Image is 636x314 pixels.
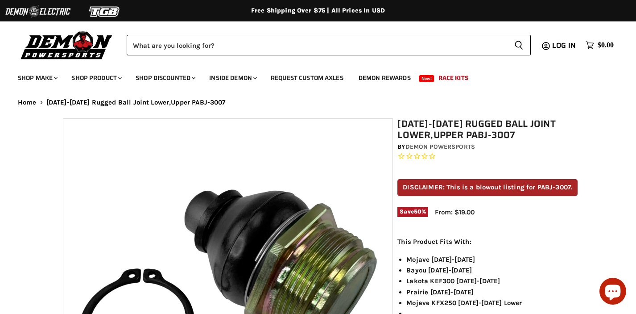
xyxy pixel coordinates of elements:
h1: [DATE]-[DATE] Rugged Ball Joint Lower,Upper PABJ-3007 [397,118,578,141]
a: Shop Product [65,69,127,87]
span: $0.00 [598,41,614,50]
li: Bayou [DATE]-[DATE] [406,265,578,276]
a: Shop Make [11,69,63,87]
img: Demon Powersports [18,29,116,61]
a: Log in [548,42,581,50]
span: Save % [397,207,428,217]
a: Shop Discounted [129,69,201,87]
form: Product [127,35,531,55]
img: Demon Electric Logo 2 [4,3,71,20]
ul: Main menu [11,65,611,87]
a: $0.00 [581,39,618,52]
span: Rated 0.0 out of 5 stars 0 reviews [397,152,578,161]
a: Demon Rewards [352,69,417,87]
li: Prairie [DATE]-[DATE] [406,287,578,297]
p: DISCLAIMER: This is a blowout listing for PABJ-3007. [397,179,578,196]
button: Search [507,35,531,55]
li: Mojave [DATE]-[DATE] [406,254,578,265]
a: Request Custom Axles [264,69,350,87]
li: Mojave KFX250 [DATE]-[DATE] Lower [406,297,578,308]
span: From: $19.00 [435,208,475,216]
a: Inside Demon [202,69,262,87]
p: This Product Fits With: [397,236,578,247]
a: Home [18,99,37,106]
inbox-online-store-chat: Shopify online store chat [597,278,629,307]
a: Race Kits [432,69,475,87]
div: by [397,142,578,152]
img: TGB Logo 2 [71,3,138,20]
input: Search [127,35,507,55]
span: 50 [414,208,421,215]
li: Lakota KEF300 [DATE]-[DATE] [406,276,578,286]
a: Demon Powersports [405,143,475,151]
span: New! [419,75,434,82]
span: [DATE]-[DATE] Rugged Ball Joint Lower,Upper PABJ-3007 [46,99,226,106]
span: Log in [552,40,576,51]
